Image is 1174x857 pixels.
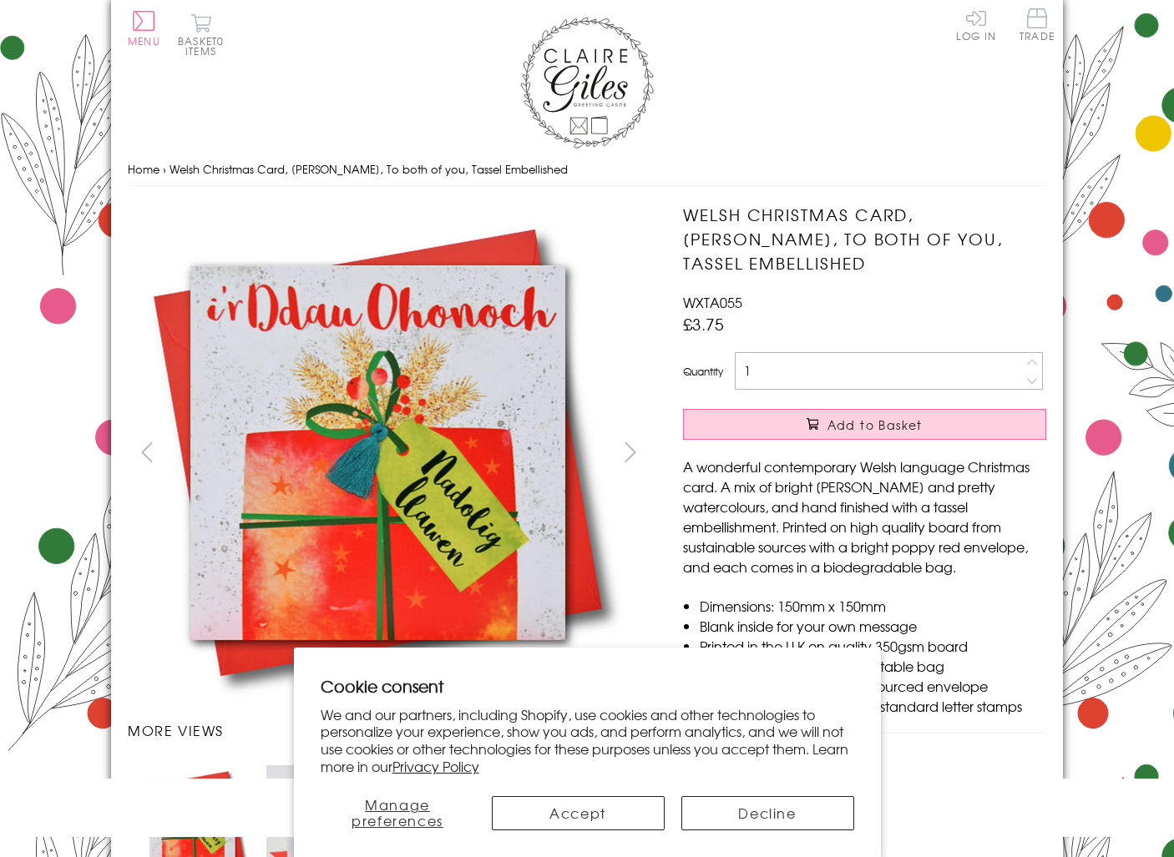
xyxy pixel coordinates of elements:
[700,616,1046,636] li: Blank inside for your own message
[128,203,629,703] img: Welsh Christmas Card, Nadolig Llawen, To both of you, Tassel Embellished
[520,17,654,149] img: Claire Giles Greetings Cards
[956,8,996,41] a: Log In
[492,796,665,830] button: Accept
[683,364,723,379] label: Quantity
[392,756,479,776] a: Privacy Policy
[1020,8,1055,41] span: Trade
[128,720,650,740] h3: More views
[683,409,1046,440] button: Add to Basket
[128,153,1046,187] nav: breadcrumbs
[321,796,475,830] button: Manage preferences
[321,706,854,775] p: We and our partners, including Shopify, use cookies and other technologies to personalize your ex...
[683,203,1046,275] h1: Welsh Christmas Card, [PERSON_NAME], To both of you, Tassel Embellished
[1020,8,1055,44] a: Trade
[321,674,854,698] h2: Cookie consent
[683,456,1046,577] p: A wonderful contemporary Welsh language Christmas card. A mix of bright [PERSON_NAME] and pretty ...
[683,292,742,312] span: WXTA055
[700,596,1046,616] li: Dimensions: 150mm x 150mm
[700,636,1046,656] li: Printed in the U.K on quality 350gsm board
[128,433,165,471] button: prev
[128,33,160,48] span: Menu
[612,433,650,471] button: next
[185,33,224,58] span: 0 items
[128,161,159,177] a: Home
[352,794,443,830] span: Manage preferences
[650,203,1151,703] img: Welsh Christmas Card, Nadolig Llawen, To both of you, Tassel Embellished
[170,161,568,177] span: Welsh Christmas Card, [PERSON_NAME], To both of you, Tassel Embellished
[163,161,166,177] span: ›
[683,312,724,335] span: £3.75
[681,796,854,830] button: Decline
[128,11,160,46] button: Menu
[178,13,224,56] button: Basket0 items
[827,416,923,433] span: Add to Basket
